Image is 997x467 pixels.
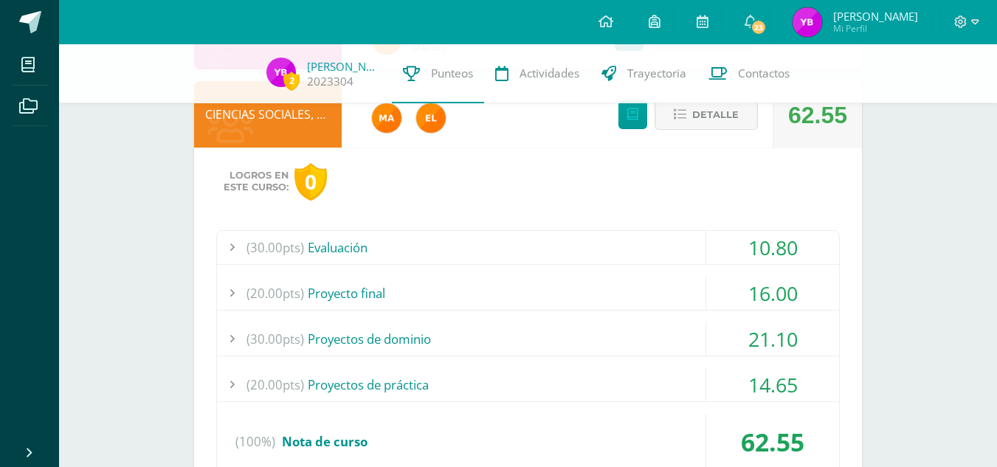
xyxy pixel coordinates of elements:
[692,101,739,128] span: Detalle
[706,322,839,356] div: 21.10
[738,66,790,81] span: Contactos
[520,66,579,81] span: Actividades
[788,82,847,148] div: 62.55
[416,103,446,133] img: 31c982a1c1d67d3c4d1e96adbf671f86.png
[431,66,473,81] span: Punteos
[246,368,304,401] span: (20.00pts)
[217,231,839,264] div: Evaluación
[833,22,918,35] span: Mi Perfil
[194,81,342,148] div: CIENCIAS SOCIALES, FORMACIÓN CIUDADANA E INTERCULTURALIDAD
[217,322,839,356] div: Proyectos de dominio
[392,44,484,103] a: Punteos
[706,277,839,310] div: 16.00
[484,44,590,103] a: Actividades
[793,7,822,37] img: 59e72a68a568efa0ca96a229a5bce4d8.png
[282,433,368,450] span: Nota de curso
[246,277,304,310] span: (20.00pts)
[706,231,839,264] div: 10.80
[833,9,918,24] span: [PERSON_NAME]
[294,163,327,201] div: 0
[307,59,381,74] a: [PERSON_NAME]
[246,322,304,356] span: (30.00pts)
[372,103,401,133] img: 266030d5bbfb4fab9f05b9da2ad38396.png
[590,44,697,103] a: Trayectoria
[217,277,839,310] div: Proyecto final
[283,72,300,90] span: 2
[627,66,686,81] span: Trayectoria
[307,74,353,89] a: 2023304
[697,44,801,103] a: Contactos
[655,100,758,130] button: Detalle
[706,368,839,401] div: 14.65
[751,19,767,35] span: 23
[246,231,304,264] span: (30.00pts)
[224,170,289,193] span: Logros en este curso:
[217,368,839,401] div: Proyectos de práctica
[266,58,296,87] img: 59e72a68a568efa0ca96a229a5bce4d8.png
